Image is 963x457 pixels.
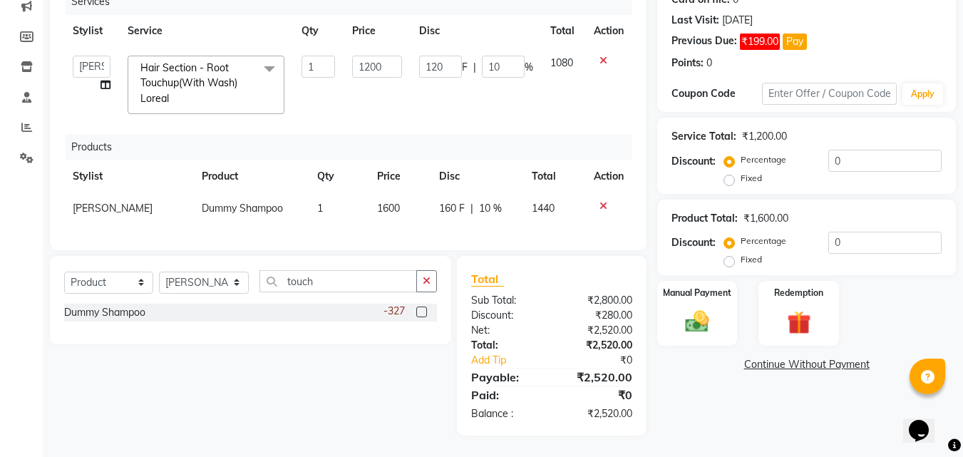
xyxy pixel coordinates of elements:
span: 1080 [550,56,573,69]
span: 1 [317,202,323,215]
div: ₹0 [567,353,644,368]
input: Enter Offer / Coupon Code [762,83,897,105]
a: x [169,92,175,105]
span: | [470,201,473,216]
th: Stylist [64,15,119,47]
button: Pay [783,34,807,50]
th: Total [542,15,585,47]
span: Dummy Shampoo [202,202,283,215]
div: Discount: [460,308,552,323]
th: Action [585,160,632,192]
th: Qty [309,160,369,192]
div: Coupon Code [671,86,761,101]
span: 1600 [377,202,400,215]
span: % [525,60,533,75]
label: Manual Payment [663,287,731,299]
th: Disc [411,15,542,47]
span: 10 % [479,201,502,216]
label: Fixed [741,253,762,266]
img: _gift.svg [780,308,818,337]
div: ₹280.00 [552,308,643,323]
div: Dummy Shampoo [64,305,145,320]
span: Hair Section - Root Touchup(With Wash) Loreal [140,61,237,105]
th: Action [585,15,632,47]
span: 1440 [532,202,555,215]
iframe: chat widget [903,400,949,443]
div: Points: [671,56,704,71]
label: Fixed [741,172,762,185]
div: ₹2,800.00 [552,293,643,308]
div: Payable: [460,369,552,386]
a: Add Tip [460,353,567,368]
label: Percentage [741,235,786,247]
div: ₹1,600.00 [743,211,788,226]
div: Net: [460,323,552,338]
div: ₹1,200.00 [742,129,787,144]
label: Percentage [741,153,786,166]
span: Total [471,272,504,287]
div: Balance : [460,406,552,421]
span: [PERSON_NAME] [73,202,153,215]
div: ₹0 [552,386,643,404]
div: ₹2,520.00 [552,338,643,353]
span: F [462,60,468,75]
th: Service [119,15,293,47]
th: Disc [431,160,523,192]
div: Product Total: [671,211,738,226]
div: Sub Total: [460,293,552,308]
th: Stylist [64,160,193,192]
span: ₹199.00 [740,34,780,50]
th: Price [344,15,410,47]
div: Previous Due: [671,34,737,50]
div: Total: [460,338,552,353]
button: Apply [902,83,943,105]
span: -327 [383,304,405,319]
div: ₹2,520.00 [552,369,643,386]
th: Total [523,160,585,192]
div: Paid: [460,386,552,404]
input: Search or Scan [259,270,417,292]
th: Product [193,160,309,192]
div: [DATE] [722,13,753,28]
div: ₹2,520.00 [552,406,643,421]
div: ₹2,520.00 [552,323,643,338]
label: Redemption [774,287,823,299]
span: | [473,60,476,75]
div: Discount: [671,154,716,169]
div: Discount: [671,235,716,250]
th: Qty [293,15,344,47]
div: Last Visit: [671,13,719,28]
div: Service Total: [671,129,736,144]
span: 160 F [439,201,465,216]
a: Continue Without Payment [660,357,953,372]
div: Products [66,134,643,160]
th: Price [369,160,431,192]
div: 0 [706,56,712,71]
img: _cash.svg [678,308,716,335]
